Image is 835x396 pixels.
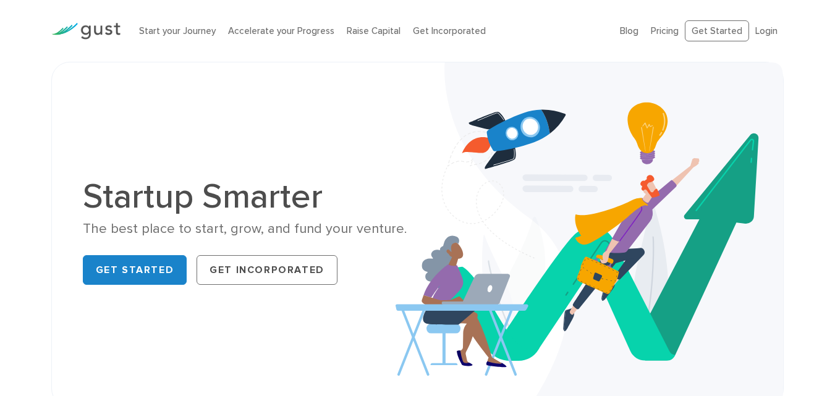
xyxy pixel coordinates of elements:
a: Start your Journey [139,25,216,36]
a: Get Incorporated [413,25,486,36]
a: Raise Capital [347,25,401,36]
a: Accelerate your Progress [228,25,334,36]
h1: Startup Smarter [83,179,409,214]
a: Pricing [651,25,679,36]
a: Get Started [685,20,749,42]
div: The best place to start, grow, and fund your venture. [83,220,409,238]
a: Get Started [83,255,187,285]
a: Login [755,25,778,36]
a: Get Incorporated [197,255,337,285]
a: Blog [620,25,638,36]
img: Gust Logo [51,23,121,40]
